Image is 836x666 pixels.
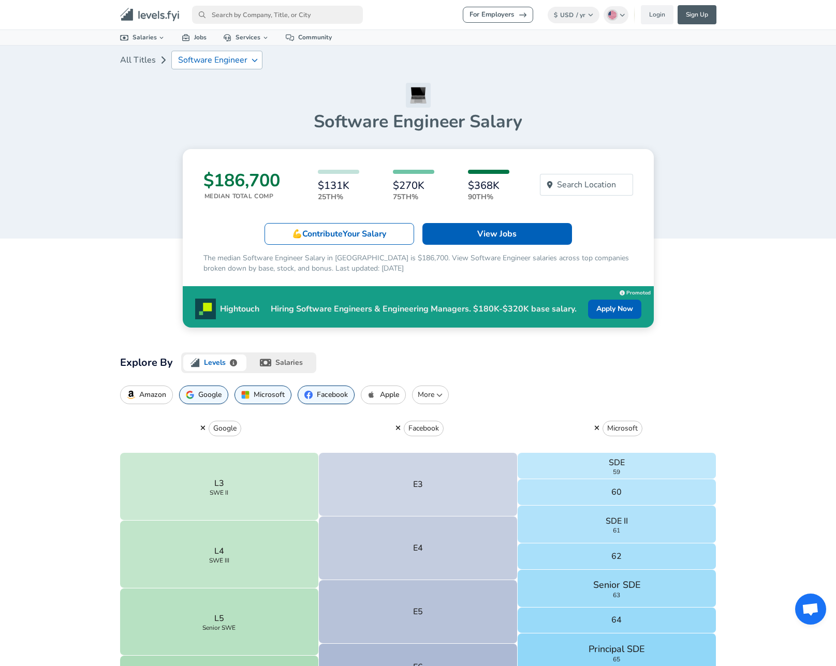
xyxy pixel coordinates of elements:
[393,191,434,202] p: 75th%
[641,5,673,24] a: Login
[259,303,588,315] p: Hiring Software Engineers & Engineering Managers. $180K-$320K base salary.
[404,421,444,436] button: Facebook
[620,287,651,297] a: Promoted
[548,7,600,23] button: $USD/ yr
[248,352,316,373] button: salaries
[609,456,625,469] p: SDE
[368,391,376,399] img: AppleIcon
[611,486,622,498] p: 60
[554,11,558,19] span: $
[198,391,222,399] p: Google
[468,191,509,202] p: 90th%
[413,542,423,554] p: E4
[120,111,716,132] h1: Software Engineer Salary
[603,421,642,436] button: Microsoft
[608,11,617,19] img: English (US)
[186,391,194,399] img: GoogleIcon
[417,390,444,400] p: More
[108,4,729,25] nav: primary
[557,179,616,191] p: Search Location
[214,477,224,490] p: L3
[518,608,716,634] button: 64
[120,588,319,656] button: L5Senior SWE
[611,550,622,563] p: 62
[213,423,237,434] p: Google
[178,55,247,65] p: Software Engineer
[120,386,173,404] button: Amazon
[277,30,340,45] a: Community
[265,223,414,245] a: 💪ContributeYour Salary
[190,358,200,367] img: levels.fyi logo
[179,386,228,404] button: Google
[139,391,166,399] p: Amazon
[318,180,359,191] h6: $131K
[406,83,431,108] img: Software Engineer Icon
[214,545,224,557] p: L4
[518,453,716,479] button: SDE59
[607,423,638,434] p: Microsoft
[192,6,363,24] input: Search by Company, Title, or City
[413,605,423,618] p: E5
[576,11,585,19] span: / yr
[343,228,386,240] span: Your Salary
[588,300,641,319] a: Apply Now
[127,391,135,399] img: AmazonIcon
[613,527,620,534] span: 61
[795,594,826,625] div: Open chat
[613,656,620,662] span: 65
[589,642,644,656] p: Principal SDE
[319,580,518,644] button: E5
[518,506,716,543] button: SDE II61
[678,5,716,24] a: Sign Up
[319,516,518,580] button: E4
[319,453,518,516] button: E3
[613,469,620,475] span: 59
[173,30,215,45] a: Jobs
[317,391,348,399] p: Facebook
[202,625,236,631] span: Senior SWE
[292,228,386,240] p: 💪 Contribute
[422,223,572,245] a: View Jobs
[613,592,620,598] span: 63
[361,386,406,404] button: Apple
[604,6,628,24] button: English (US)
[606,515,628,527] p: SDE II
[254,391,285,399] p: Microsoft
[518,570,716,608] button: Senior SDE63
[112,30,174,45] a: Salaries
[209,557,229,564] span: SWE III
[120,453,319,521] button: L3SWE II
[181,352,249,373] button: levels.fyi logoLevels
[120,354,173,371] h2: Explore By
[210,490,228,496] span: SWE II
[408,423,439,434] p: Facebook
[518,479,716,506] button: 60
[477,228,517,240] p: View Jobs
[463,7,533,23] a: For Employers
[593,578,640,592] p: Senior SDE
[241,391,250,399] img: MicrosoftIcon
[611,614,622,626] p: 64
[203,170,280,191] h3: $186,700
[468,180,509,191] h6: $368K
[380,391,399,399] p: Apple
[214,612,224,625] p: L5
[304,391,313,399] img: FacebookIcon
[393,180,434,191] h6: $270K
[120,521,319,588] button: L4SWE III
[518,543,716,570] button: 62
[412,386,449,404] button: More
[560,11,574,19] span: USD
[195,299,216,319] img: Promo Logo
[209,421,241,436] button: Google
[318,191,359,202] p: 25th%
[120,50,156,70] a: All Titles
[298,386,355,404] button: Facebook
[204,191,280,201] p: Median Total Comp
[413,478,423,491] p: E3
[203,253,633,274] p: The median Software Engineer Salary in [GEOGRAPHIC_DATA] is $186,700. View Software Engineer sala...
[234,386,291,404] button: Microsoft
[220,303,259,315] p: Hightouch
[215,30,277,45] a: Services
